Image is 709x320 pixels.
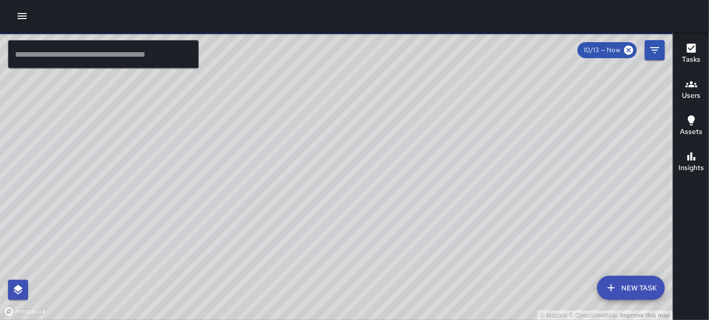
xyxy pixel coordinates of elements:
[682,90,700,101] h6: Users
[680,126,702,137] h6: Assets
[578,42,637,58] div: 10/13 — Now
[578,45,626,55] span: 10/13 — Now
[673,36,709,72] button: Tasks
[673,108,709,144] button: Assets
[673,144,709,181] button: Insights
[645,40,665,60] button: Filters
[673,72,709,108] button: Users
[678,163,704,174] h6: Insights
[682,54,700,65] h6: Tasks
[597,276,665,300] button: New Task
